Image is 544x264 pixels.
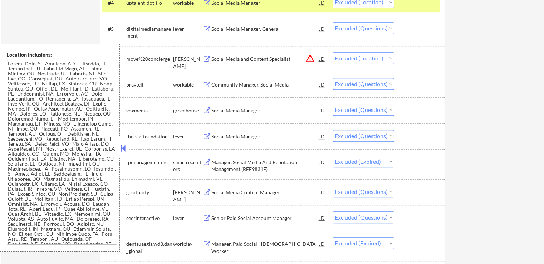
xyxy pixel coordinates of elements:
div: Social Media and Content Specialist [211,55,319,63]
div: Social Media Manager [211,133,319,140]
div: greenhouse [173,107,202,114]
div: Social Media Content Manager [211,189,319,196]
div: lever [173,133,202,140]
div: JD [319,156,326,168]
div: JD [319,211,326,224]
div: dentsuaegis.wd3.dan_global [126,240,173,254]
div: JD [319,104,326,117]
div: [PERSON_NAME] [173,55,202,69]
div: Social Media Manager [211,107,319,114]
div: move%20concierge [126,55,173,63]
div: Community Manager, Social Media [211,81,319,88]
div: JD [319,78,326,91]
div: digitalmediamanagement [126,25,173,39]
div: lever [173,215,202,222]
div: Location Inclusions: [7,51,117,58]
div: fpimanagementinc [126,159,173,166]
div: goodparty [126,189,173,196]
div: Senior Paid Social Account Manager [211,215,319,222]
div: workday [173,240,202,248]
div: workable [173,81,202,88]
div: seerinteractive [126,215,173,222]
div: JD [319,237,326,250]
div: JD [319,52,326,65]
div: [PERSON_NAME] [173,189,202,203]
div: praytell [126,81,173,88]
button: warning_amber [305,53,315,63]
div: JD [319,186,326,199]
div: smartrecruiters [173,159,202,173]
div: Manager, Social Media And Reputation Management (REF9831F) [211,159,319,173]
div: lever [173,25,202,33]
div: Social Media Manager, General [211,25,319,33]
div: #5 [108,25,121,33]
div: JD [319,130,326,143]
div: Manager, Paid Social - [DEMOGRAPHIC_DATA] Worker [211,240,319,254]
div: the-sia-foundation [126,133,173,140]
div: voxmedia [126,107,173,114]
div: JD [319,22,326,35]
